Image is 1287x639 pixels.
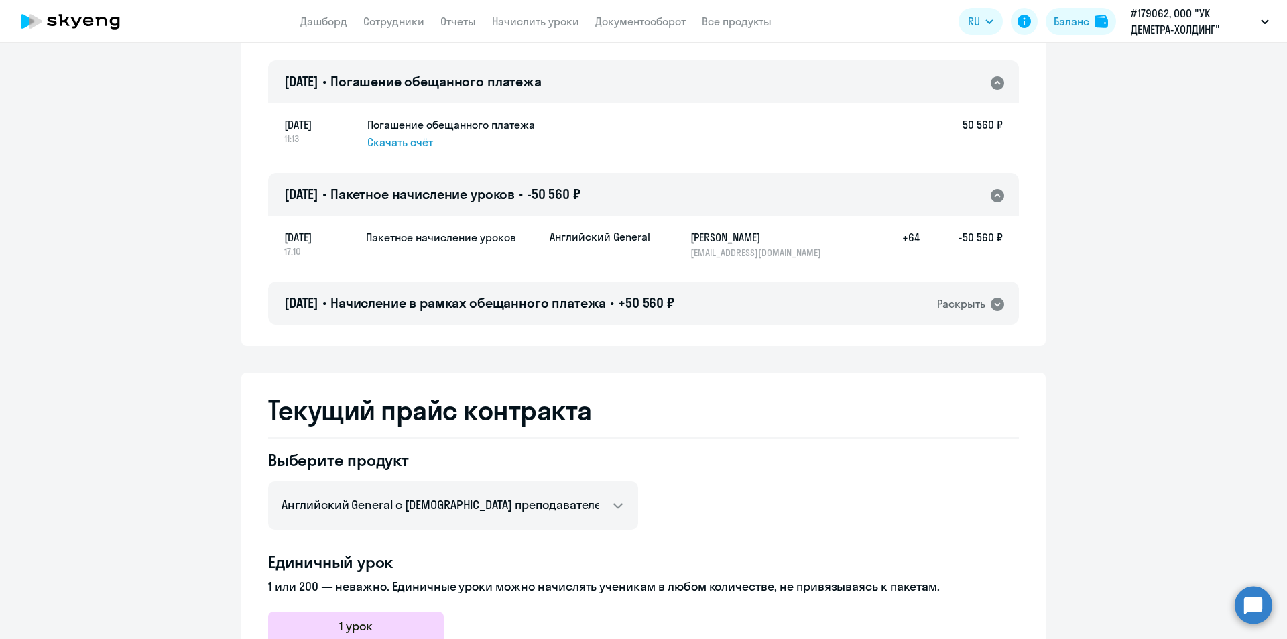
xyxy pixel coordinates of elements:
[322,294,326,311] span: •
[1054,13,1089,30] div: Баланс
[877,229,920,259] h5: +64
[1095,15,1108,28] img: balance
[284,73,318,90] span: [DATE]
[492,15,579,28] a: Начислить уроки
[550,229,650,244] p: Английский General
[330,73,542,90] span: Погашение обещанного платежа
[268,449,638,471] h4: Выберите продукт
[920,229,1003,259] h5: -50 560 ₽
[322,186,326,202] span: •
[1131,5,1255,38] p: #179062, ООО "УК ДЕМЕТРА-ХОЛДИНГ"
[959,8,1003,35] button: RU
[284,245,355,257] span: 17:10
[618,294,674,311] span: +50 560 ₽
[690,247,829,259] p: [EMAIL_ADDRESS][DOMAIN_NAME]
[284,294,318,311] span: [DATE]
[268,578,1019,595] p: 1 или 200 — неважно. Единичные уроки можно начислять ученикам в любом количестве, не привязываясь...
[284,186,318,202] span: [DATE]
[963,117,1003,150] h5: 50 560 ₽
[322,73,326,90] span: •
[519,186,523,202] span: •
[440,15,476,28] a: Отчеты
[527,186,580,202] span: -50 560 ₽
[300,15,347,28] a: Дашборд
[284,117,357,133] span: [DATE]
[268,551,1019,573] h4: Единичный урок
[330,294,606,311] span: Начисление в рамках обещанного платежа
[366,229,539,245] h5: Пакетное начисление уроков
[367,134,433,150] span: Скачать счёт
[595,15,686,28] a: Документооборот
[339,618,373,635] h5: 1 урок
[702,15,772,28] a: Все продукты
[937,296,985,312] div: Раскрыть
[284,229,355,245] span: [DATE]
[363,15,424,28] a: Сотрудники
[968,13,980,30] span: RU
[610,294,614,311] span: •
[690,229,829,245] h5: [PERSON_NAME]
[330,186,515,202] span: Пакетное начисление уроков
[284,133,357,145] span: 11:13
[1124,5,1276,38] button: #179062, ООО "УК ДЕМЕТРА-ХОЛДИНГ"
[1046,8,1116,35] button: Балансbalance
[268,394,1019,426] h2: Текущий прайс контракта
[367,117,535,133] h5: Погашение обещанного платежа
